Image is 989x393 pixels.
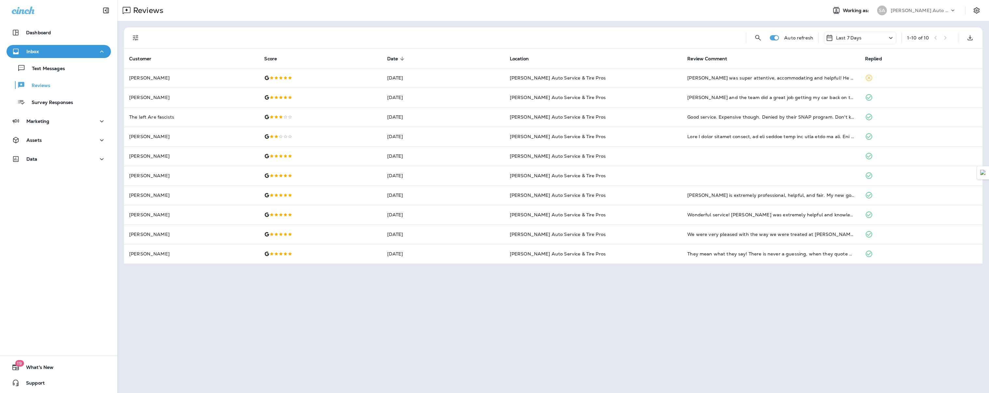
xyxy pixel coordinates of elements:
span: Support [20,380,45,388]
td: [DATE] [382,107,505,127]
p: Reviews [130,6,163,15]
button: Marketing [7,115,111,128]
p: Assets [26,138,42,143]
td: [DATE] [382,244,505,264]
p: [PERSON_NAME] [129,134,254,139]
p: [PERSON_NAME] [129,251,254,256]
div: They mean what they say! There is never a guessing, when they quote a price or when you car we be... [687,251,855,257]
span: Replied [865,56,882,62]
button: Search Reviews [752,31,765,44]
p: The left Are fascists [129,114,254,120]
span: 19 [15,360,24,367]
button: Filters [129,31,142,44]
td: [DATE] [382,185,505,205]
span: Date [387,56,398,62]
span: [PERSON_NAME] Auto Service & Tire Pros [510,231,606,237]
button: Data [7,153,111,166]
span: [PERSON_NAME] Auto Service & Tire Pros [510,114,606,120]
span: [PERSON_NAME] Auto Service & Tire Pros [510,192,606,198]
div: Good service. Expensive though. Denied by their SNAP program. Don't know why. I am a combat veter... [687,114,855,120]
span: Customer [129,56,151,62]
div: We were very pleased with the way we were treated at Sullivan Tire’s. Luis was very helpful. He e... [687,231,855,238]
p: [PERSON_NAME] [129,173,254,178]
td: [DATE] [382,88,505,107]
div: Sullivan's is extremely professional, helpful, and fair. My new go-to tire place! [687,192,855,198]
span: [PERSON_NAME] Auto Service & Tire Pros [510,134,606,139]
button: Inbox [7,45,111,58]
button: Support [7,376,111,389]
button: Settings [971,5,982,16]
button: Assets [7,134,111,147]
span: Customer [129,56,160,62]
td: [DATE] [382,205,505,225]
span: What's New [20,365,53,372]
p: [PERSON_NAME] [129,212,254,217]
p: Reviews [25,83,50,89]
td: [DATE] [382,146,505,166]
p: [PERSON_NAME] [129,95,254,100]
div: Adrian was super attentive, accommodating and helpful! He made sure I felt comfortable with the w... [687,75,855,81]
td: [DATE] [382,166,505,185]
button: 19What's New [7,361,111,374]
span: [PERSON_NAME] Auto Service & Tire Pros [510,153,606,159]
button: Text Messages [7,61,111,75]
span: [PERSON_NAME] Auto Service & Tire Pros [510,95,606,100]
div: 1 - 10 of 10 [907,35,929,40]
td: [DATE] [382,225,505,244]
span: Working as: [843,8,871,13]
p: Inbox [26,49,39,54]
div: Wonderful service! Rick was extremely helpful and knowledgeable. Set expectations clearly and the... [687,211,855,218]
td: [DATE] [382,68,505,88]
p: [PERSON_NAME] Auto Service & Tire Pros [891,8,950,13]
span: Date [387,56,407,62]
span: [PERSON_NAME] Auto Service & Tire Pros [510,251,606,257]
span: Score [264,56,277,62]
span: Location [510,56,529,62]
span: Location [510,56,537,62]
p: Survey Responses [25,100,73,106]
div: SA [877,6,887,15]
span: [PERSON_NAME] Auto Service & Tire Pros [510,75,606,81]
span: Review Comment [687,56,736,62]
img: Detect Auto [980,170,986,176]
p: [PERSON_NAME] [129,153,254,159]
span: Replied [865,56,890,62]
button: Reviews [7,78,111,92]
div: Rick and the team did a great job getting my car back on the road. [687,94,855,101]
button: Export as CSV [964,31,977,44]
p: [PERSON_NAME] [129,193,254,198]
div: With A fully charged battery, my car engine will not turn over at all. All the lights worked. Tha... [687,133,855,140]
button: Collapse Sidebar [97,4,115,17]
p: Text Messages [25,66,65,72]
p: Dashboard [26,30,51,35]
span: Score [264,56,285,62]
button: Dashboard [7,26,111,39]
span: [PERSON_NAME] Auto Service & Tire Pros [510,173,606,179]
p: [PERSON_NAME] [129,232,254,237]
span: Review Comment [687,56,727,62]
p: [PERSON_NAME] [129,75,254,80]
td: [DATE] [382,127,505,146]
span: [PERSON_NAME] Auto Service & Tire Pros [510,212,606,218]
p: Last 7 Days [836,35,862,40]
button: Survey Responses [7,95,111,109]
p: Data [26,156,38,162]
p: Marketing [26,119,49,124]
p: Auto refresh [784,35,813,40]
